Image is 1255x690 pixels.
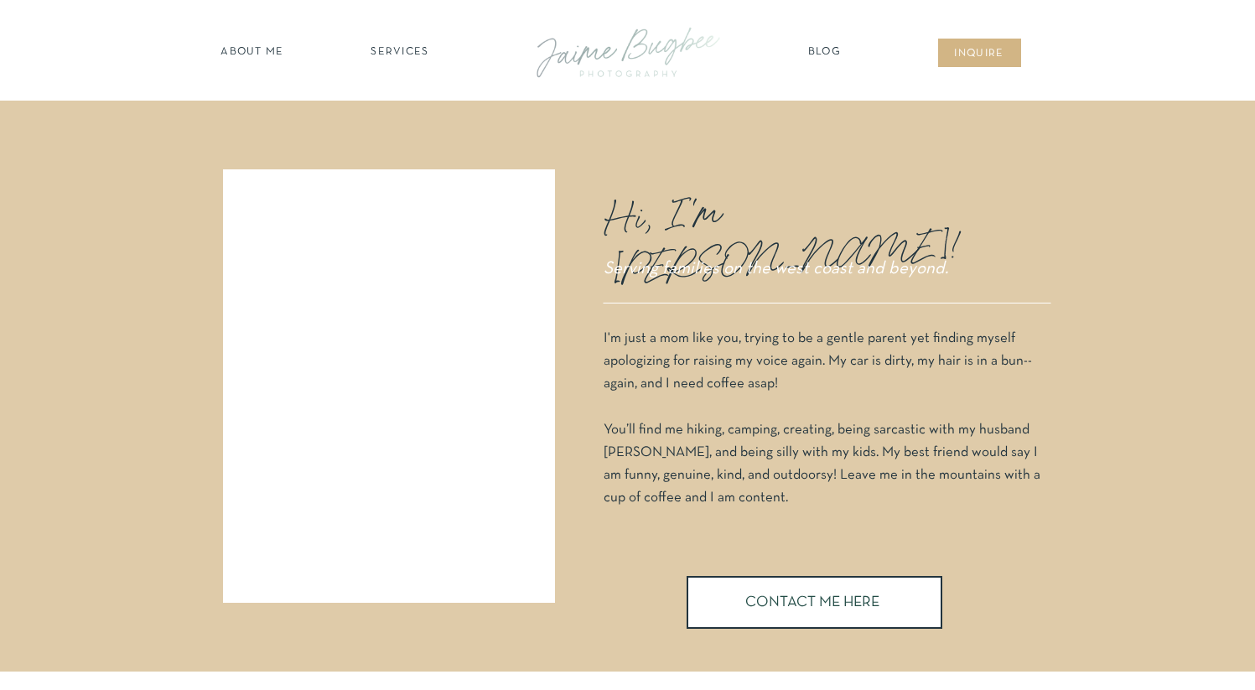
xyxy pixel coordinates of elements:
p: Hi, I'm [PERSON_NAME]! [604,172,942,251]
p: I'm just a mom like you, trying to be a gentle parent yet finding myself apologizing for raising ... [604,327,1047,528]
a: SERVICES [353,44,448,61]
a: about ME [216,44,289,61]
a: CONTACT ME HERE [745,595,884,615]
a: inqUIre [946,46,1014,63]
iframe: 909373527 [236,184,542,589]
i: Serving families on the west coast and beyond. [604,261,948,277]
a: Blog [804,44,846,61]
